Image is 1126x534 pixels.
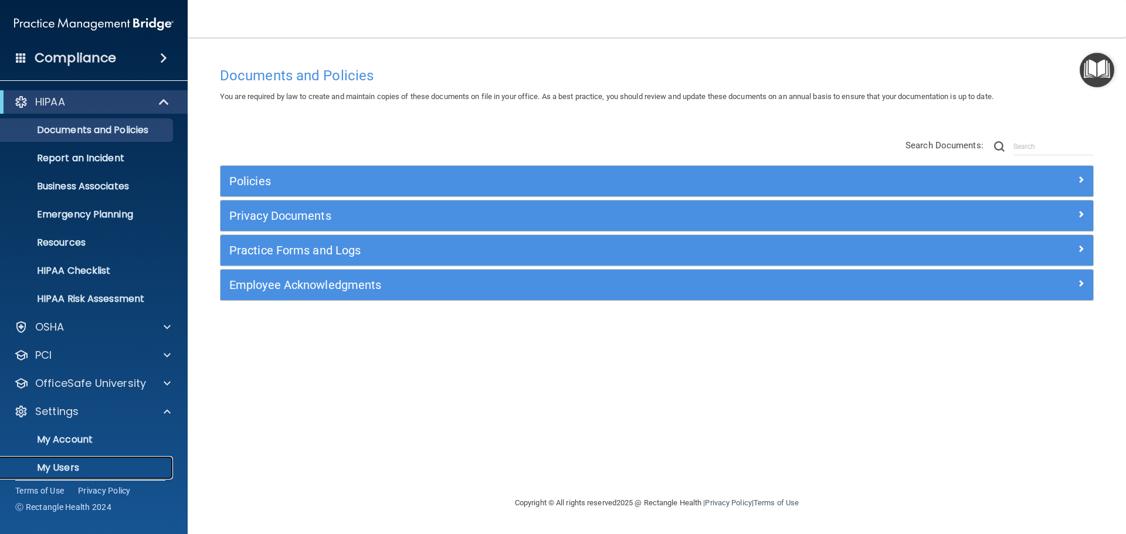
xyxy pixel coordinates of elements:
[923,451,1112,498] iframe: Drift Widget Chat Controller
[220,92,993,101] span: You are required by law to create and maintain copies of these documents on file in your office. ...
[14,404,171,419] a: Settings
[8,181,168,192] p: Business Associates
[905,140,983,151] span: Search Documents:
[8,124,168,136] p: Documents and Policies
[994,141,1005,152] img: ic-search.3b580494.png
[229,172,1084,191] a: Policies
[229,275,1084,294] a: Employee Acknowledgments
[8,237,168,249] p: Resources
[35,404,79,419] p: Settings
[229,209,866,222] h5: Privacy Documents
[14,12,174,36] img: PMB logo
[1013,138,1094,155] input: Search
[35,376,146,390] p: OfficeSafe University
[443,484,871,522] div: Copyright © All rights reserved 2025 @ Rectangle Health | |
[8,434,168,445] p: My Account
[229,175,866,188] h5: Policies
[754,498,799,507] a: Terms of Use
[8,209,168,220] p: Emergency Planning
[220,68,1094,83] h4: Documents and Policies
[229,206,1084,225] a: Privacy Documents
[35,50,116,66] h4: Compliance
[14,348,171,362] a: PCI
[15,501,111,513] span: Ⓒ Rectangle Health 2024
[705,498,751,507] a: Privacy Policy
[8,265,168,277] p: HIPAA Checklist
[78,485,131,496] a: Privacy Policy
[35,95,65,109] p: HIPAA
[35,320,65,334] p: OSHA
[8,152,168,164] p: Report an Incident
[14,320,171,334] a: OSHA
[35,348,52,362] p: PCI
[14,95,170,109] a: HIPAA
[229,241,1084,260] a: Practice Forms and Logs
[229,244,866,257] h5: Practice Forms and Logs
[8,462,168,474] p: My Users
[1080,53,1114,87] button: Open Resource Center
[15,485,64,496] a: Terms of Use
[14,376,171,390] a: OfficeSafe University
[8,293,168,305] p: HIPAA Risk Assessment
[229,278,866,291] h5: Employee Acknowledgments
